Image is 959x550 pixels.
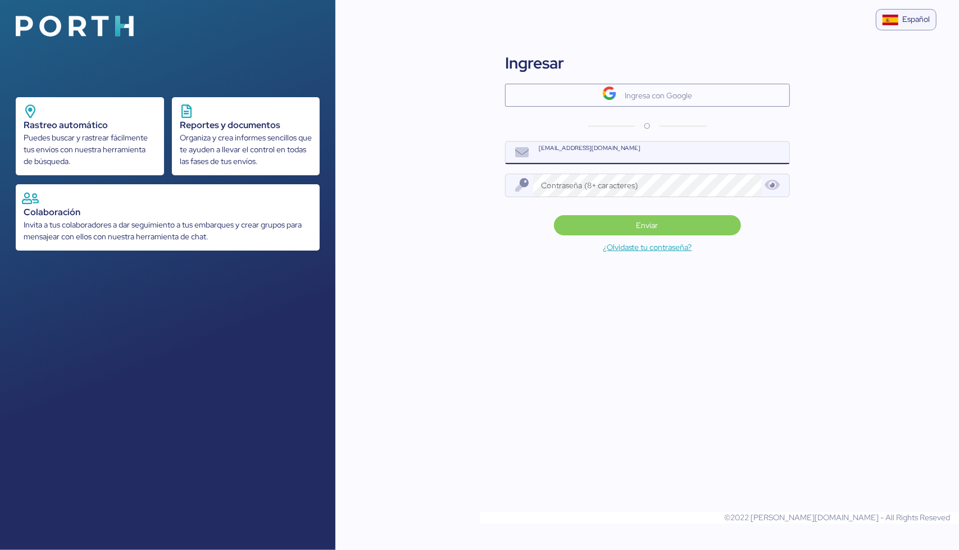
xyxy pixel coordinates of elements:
[903,13,930,25] div: Español
[180,119,312,132] div: Reportes y documentos
[644,120,651,132] span: O
[335,240,959,254] a: ¿Olvidaste tu contraseña?
[554,215,741,235] button: Enviar
[533,142,789,164] input: nombre@compañia.com
[24,119,156,132] div: Rastreo automático
[24,219,312,243] div: Invita a tus colaboradores a dar seguimiento a tus embarques y crear grupos para mensajear con el...
[24,206,312,219] div: Colaboración
[180,132,312,167] div: Organiza y crea informes sencillos que te ayuden a llevar el control en todas las fases de tus en...
[533,174,761,197] input: Contraseña (8+ caracteres)
[24,132,156,167] div: Puedes buscar y rastrear fácilmente tus envíos con nuestra herramienta de búsqueda.
[505,84,790,107] button: Ingresa con Google
[505,51,564,75] div: Ingresar
[637,219,658,232] span: Enviar
[625,89,692,102] div: Ingresa con Google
